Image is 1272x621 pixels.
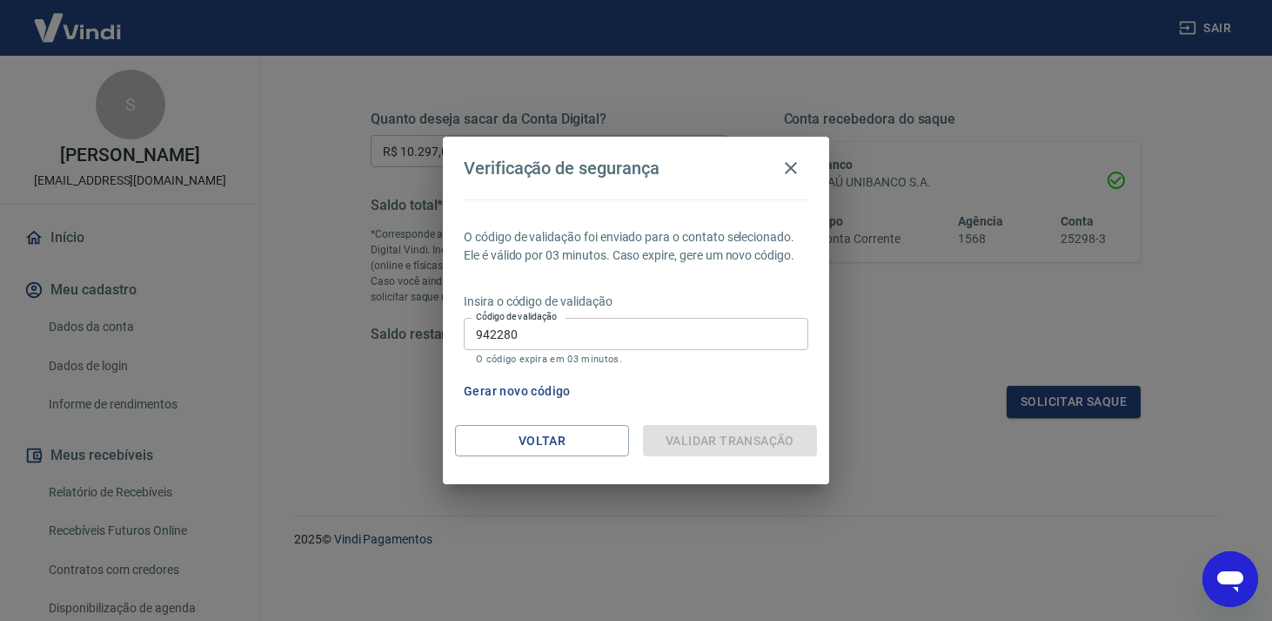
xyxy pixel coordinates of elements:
[455,425,629,457] button: Voltar
[476,310,557,323] label: Código de validação
[457,375,578,408] button: Gerar novo código
[464,293,808,311] p: Insira o código de validação
[1202,551,1258,607] iframe: Botão para abrir a janela de mensagens
[464,228,808,265] p: O código de validação foi enviado para o contato selecionado. Ele é válido por 03 minutos. Caso e...
[464,158,659,179] h4: Verificação de segurança
[476,354,796,365] p: O código expira em 03 minutos.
